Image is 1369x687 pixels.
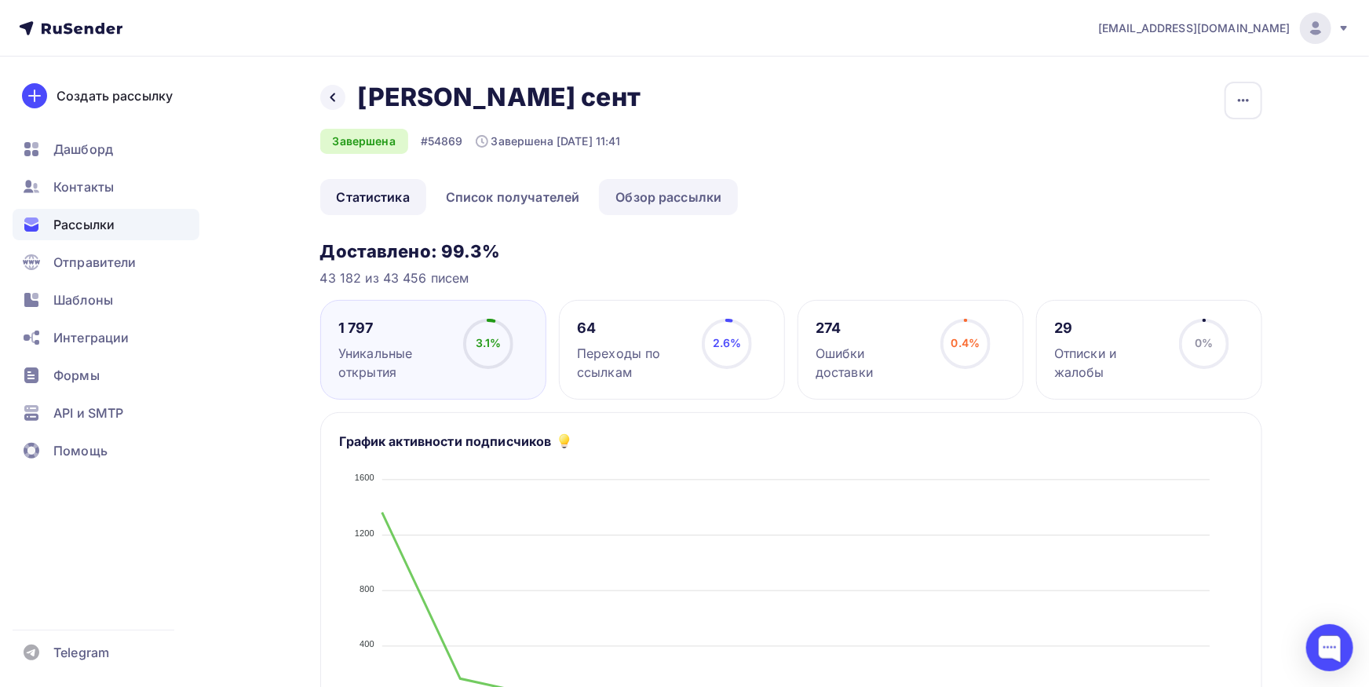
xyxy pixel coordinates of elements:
[476,133,621,149] div: Завершена [DATE] 11:41
[13,284,199,316] a: Шаблоны
[1195,336,1213,349] span: 0%
[53,253,137,272] span: Отправители
[1098,13,1350,44] a: [EMAIL_ADDRESS][DOMAIN_NAME]
[429,179,597,215] a: Список получателей
[320,269,1262,287] div: 43 182 из 43 456 писем
[13,209,199,240] a: Рассылки
[53,177,114,196] span: Контакты
[13,133,199,165] a: Дашборд
[320,129,408,154] div: Завершена
[53,140,113,159] span: Дашборд
[338,319,449,338] div: 1 797
[951,336,980,349] span: 0.4%
[13,360,199,391] a: Формы
[360,639,374,649] tspan: 400
[577,319,688,338] div: 64
[53,366,100,385] span: Формы
[577,344,688,382] div: Переходы по ссылкам
[57,86,173,105] div: Создать рассылку
[354,528,374,538] tspan: 1200
[53,404,123,422] span: API и SMTP
[1054,319,1165,338] div: 29
[53,441,108,460] span: Помощь
[354,473,374,482] tspan: 1600
[599,179,738,215] a: Обзор рассылки
[53,291,113,309] span: Шаблоны
[476,336,502,349] span: 3.1%
[13,171,199,203] a: Контакты
[421,133,463,149] div: #54869
[338,344,449,382] div: Уникальные открытия
[713,336,742,349] span: 2.6%
[1098,20,1291,36] span: [EMAIL_ADDRESS][DOMAIN_NAME]
[340,432,552,451] h5: График активности подписчиков
[320,240,1262,262] h3: Доставлено: 99.3%
[53,328,129,347] span: Интеграции
[358,82,641,113] h2: [PERSON_NAME] сент
[320,179,426,215] a: Статистика
[816,344,926,382] div: Ошибки доставки
[816,319,926,338] div: 274
[1054,344,1165,382] div: Отписки и жалобы
[13,247,199,278] a: Отправители
[360,584,374,594] tspan: 800
[53,643,109,662] span: Telegram
[53,215,115,234] span: Рассылки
